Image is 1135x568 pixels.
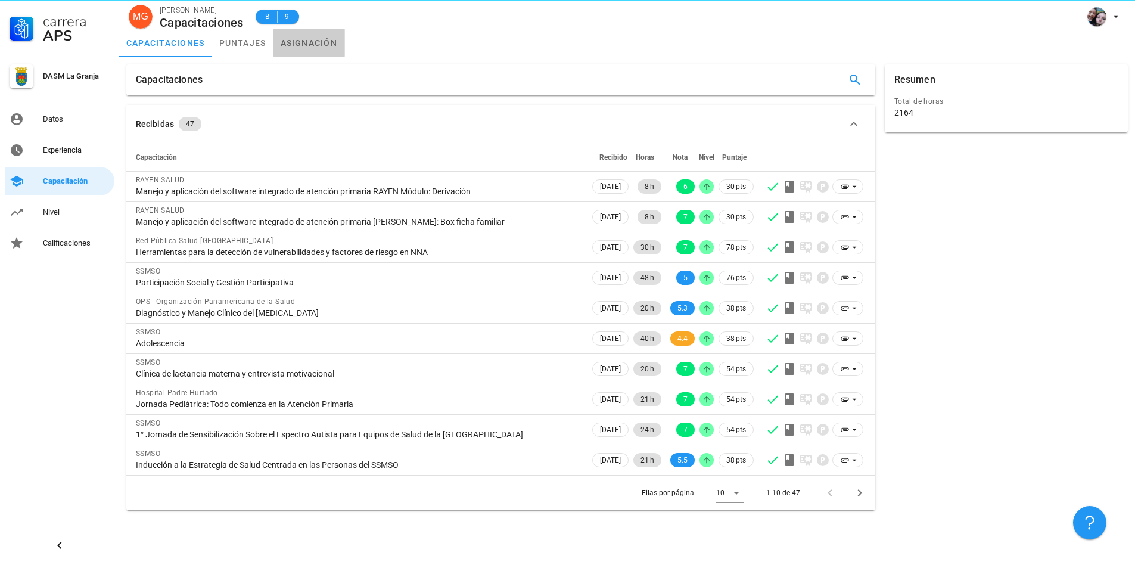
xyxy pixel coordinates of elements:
[697,143,716,172] th: Nivel
[136,338,580,349] div: Adolescencia
[664,143,697,172] th: Nota
[683,179,688,194] span: 6
[894,95,1118,107] div: Total de horas
[726,241,746,253] span: 78 pts
[5,229,114,257] a: Calificaciones
[766,488,800,498] div: 1-10 de 47
[640,392,654,406] span: 21 h
[282,11,292,23] span: 9
[640,301,654,315] span: 20 h
[1087,7,1106,26] div: avatar
[894,64,935,95] div: Resumen
[43,176,110,186] div: Capacitación
[600,241,621,254] span: [DATE]
[726,424,746,436] span: 54 pts
[683,362,688,376] span: 7
[640,331,654,346] span: 40 h
[677,331,688,346] span: 4.4
[119,29,212,57] a: capacitaciones
[640,240,654,254] span: 30 h
[600,180,621,193] span: [DATE]
[600,332,621,345] span: [DATE]
[600,302,621,315] span: [DATE]
[640,453,654,467] span: 21 h
[136,237,273,245] span: Red Pública Salud [GEOGRAPHIC_DATA]
[677,453,688,467] span: 5.5
[726,363,746,375] span: 54 pts
[600,271,621,284] span: [DATE]
[136,64,203,95] div: Capacitaciones
[726,211,746,223] span: 30 pts
[136,297,295,306] span: OPS - Organización Panamericana de la Salud
[716,143,756,172] th: Puntaje
[683,392,688,406] span: 7
[677,301,688,315] span: 5.3
[640,423,654,437] span: 24 h
[136,267,160,275] span: SSMSO
[160,4,244,16] div: [PERSON_NAME]
[133,5,148,29] span: MG
[590,143,631,172] th: Recibido
[716,488,724,498] div: 10
[43,72,110,81] div: DASM La Granja
[642,476,744,510] div: Filas por página:
[136,429,580,440] div: 1° Jornada de Sensibilización Sobre el Espectro Autista para Equipos de Salud de la [GEOGRAPHIC_D...
[136,176,184,184] span: RAYEN SALUD
[136,368,580,379] div: Clínica de lactancia materna y entrevista motivacional
[186,117,194,131] span: 47
[160,16,244,29] div: Capacitaciones
[600,210,621,224] span: [DATE]
[136,308,580,318] div: Diagnóstico y Manejo Clínico del [MEDICAL_DATA]
[600,362,621,375] span: [DATE]
[126,143,590,172] th: Capacitación
[136,153,177,162] span: Capacitación
[726,454,746,466] span: 38 pts
[129,5,153,29] div: avatar
[600,423,621,436] span: [DATE]
[136,247,580,257] div: Herramientas para la detección de vulnerabilidades y factores de riesgo en NNA
[136,216,580,227] div: Manejo y aplicación del software integrado de atención primaria [PERSON_NAME]: Box ficha familiar
[136,117,174,131] div: Recibidas
[126,105,875,143] button: Recibidas 47
[136,277,580,288] div: Participación Social y Gestión Participativa
[5,136,114,164] a: Experiencia
[716,483,744,502] div: 10Filas por página:
[683,423,688,437] span: 7
[894,107,913,118] div: 2164
[683,271,688,285] span: 5
[136,389,218,397] span: Hospital Padre Hurtado
[136,358,160,367] span: SSMSO
[136,419,160,427] span: SSMSO
[726,181,746,193] span: 30 pts
[5,198,114,226] a: Nivel
[645,210,654,224] span: 8 h
[43,29,110,43] div: APS
[136,328,160,336] span: SSMSO
[683,240,688,254] span: 7
[726,333,746,344] span: 38 pts
[673,153,688,162] span: Nota
[722,153,747,162] span: Puntaje
[631,143,664,172] th: Horas
[263,11,272,23] span: B
[726,393,746,405] span: 54 pts
[636,153,654,162] span: Horas
[5,105,114,134] a: Datos
[43,207,110,217] div: Nivel
[212,29,273,57] a: puntajes
[43,145,110,155] div: Experiencia
[640,271,654,285] span: 48 h
[849,482,870,504] button: Página siguiente
[599,153,627,162] span: Recibido
[136,460,580,470] div: Inducción a la Estrategia de Salud Centrada en las Personas del SSMSO
[43,14,110,29] div: Carrera
[5,167,114,195] a: Capacitación
[136,206,184,215] span: RAYEN SALUD
[43,114,110,124] div: Datos
[273,29,345,57] a: asignación
[600,454,621,467] span: [DATE]
[43,238,110,248] div: Calificaciones
[136,399,580,409] div: Jornada Pediátrica: Todo comienza en la Atención Primaria
[136,186,580,197] div: Manejo y aplicación del software integrado de atención primaria RAYEN Módulo: Derivación
[726,272,746,284] span: 76 pts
